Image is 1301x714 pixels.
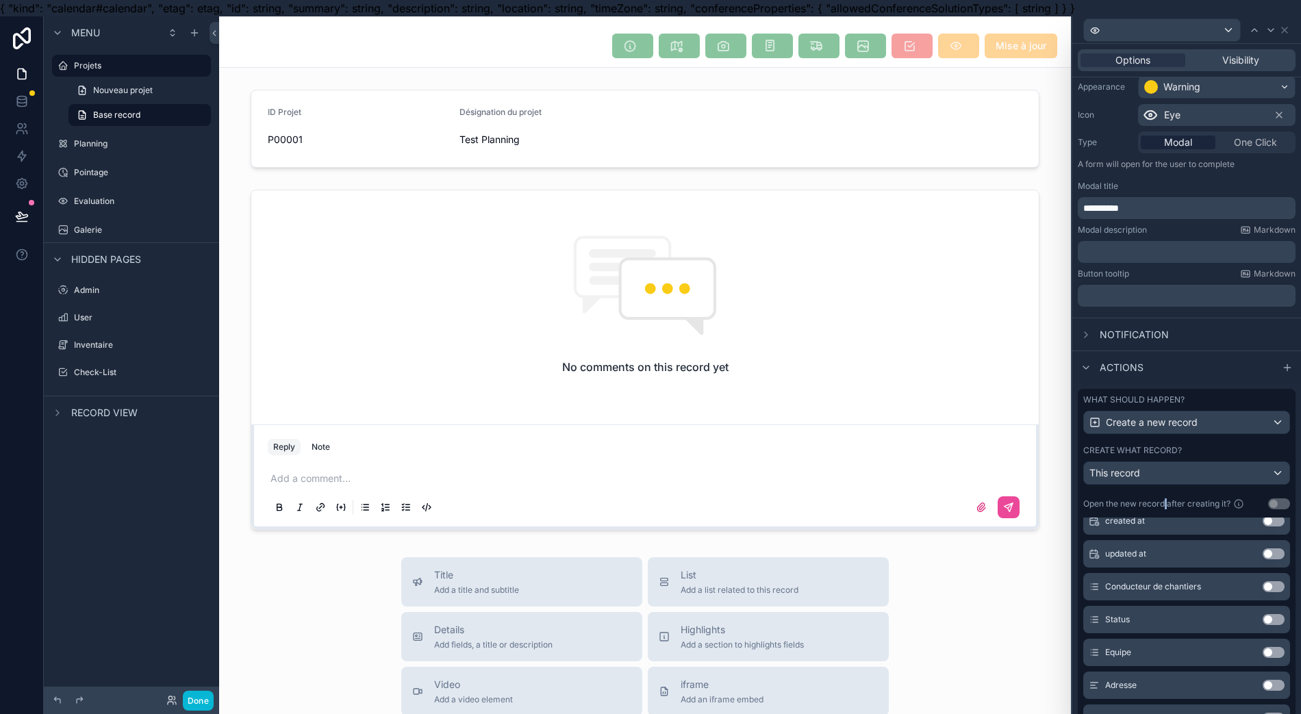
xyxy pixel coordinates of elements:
div: Open the new record after creating it? [1083,496,1247,512]
span: Highlights [681,623,804,637]
span: List [681,568,798,582]
span: Visibility [1222,53,1259,67]
span: iframe [681,678,763,691]
button: This record [1083,461,1290,485]
span: Eye [1164,108,1180,122]
label: Modal description [1078,225,1147,235]
a: Evaluation [52,190,211,212]
p: A form will open for the user to complete [1078,159,1296,175]
span: Create a new record [1106,416,1198,429]
button: Create a new record [1083,411,1290,434]
label: Galerie [74,225,208,235]
a: Admin [52,279,211,301]
a: Pointage [52,162,211,183]
span: Status [1105,614,1130,625]
span: Base record [93,110,140,120]
a: Base record [68,104,211,126]
label: Projets [74,60,203,71]
a: Nouveau projet [68,79,211,101]
span: Actions [1100,361,1144,374]
label: Type [1078,137,1133,148]
span: Notification [1100,328,1169,342]
span: Record view [71,406,138,420]
label: Admin [74,285,208,296]
span: Hidden pages [71,253,141,266]
div: scrollable content [1078,241,1296,263]
span: Title [434,568,519,582]
label: Inventaire [74,340,208,350]
span: Equipe [1105,647,1131,658]
button: DetailsAdd fields, a title or description [401,612,642,661]
span: Add a list related to this record [681,585,798,596]
span: created at [1105,515,1145,526]
a: Planning [52,133,211,155]
div: scrollable content [1078,285,1296,307]
span: Add fields, a title or description [434,639,553,650]
label: Icon [1078,110,1133,120]
span: updated at [1105,548,1146,559]
button: Done [183,691,214,711]
a: Markdown [1240,268,1296,279]
a: User [52,307,211,329]
label: Modal title [1078,181,1118,192]
button: HighlightsAdd a section to highlights fields [648,612,889,661]
div: scrollable content [1078,197,1296,219]
label: Appearance [1078,81,1133,92]
label: Planning [74,138,208,149]
span: Nouveau projet [93,85,153,96]
div: scrollable content [44,16,219,714]
span: Modal [1164,136,1192,149]
span: Conducteur de chantiers [1105,581,1201,592]
button: ListAdd a list related to this record [648,557,889,607]
a: Inventaire [52,334,211,356]
a: Galerie [52,219,211,241]
span: Add an iframe embed [681,694,763,705]
label: User [74,312,208,323]
a: Check-List [52,361,211,383]
span: Markdown [1254,225,1296,235]
span: Details [434,623,553,637]
label: Check-List [74,367,208,378]
span: This record [1089,467,1140,479]
span: Adresse [1105,680,1137,691]
div: Warning [1163,80,1200,94]
span: Options [1115,53,1150,67]
span: Video [434,678,513,691]
span: Add a video element [434,694,513,705]
button: TitleAdd a title and subtitle [401,557,642,607]
span: Menu [71,26,100,40]
label: Evaluation [74,196,208,207]
span: One Click [1234,136,1277,149]
span: Markdown [1254,268,1296,279]
label: What should happen? [1083,394,1185,405]
button: Warning [1138,75,1296,99]
span: Add a title and subtitle [434,585,519,596]
a: Markdown [1240,225,1296,235]
a: Projets [52,55,211,77]
span: Add a section to highlights fields [681,639,804,650]
label: Create what record? [1083,445,1182,456]
label: Button tooltip [1078,268,1129,279]
label: Pointage [74,167,208,178]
